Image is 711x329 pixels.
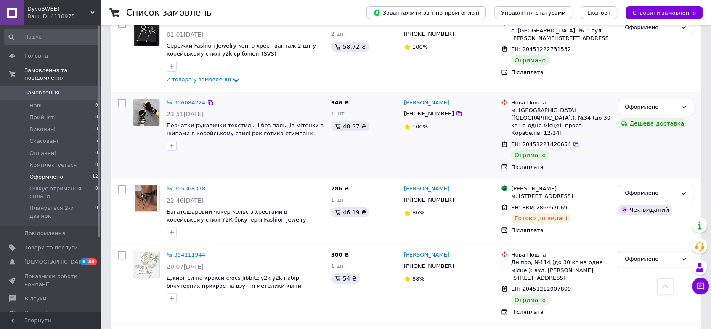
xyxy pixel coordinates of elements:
button: Експорт [581,6,618,19]
span: 88% [412,276,424,282]
img: Фото товару [133,252,159,278]
div: Післяплата [511,308,611,316]
span: 1 шт. [331,263,346,269]
span: 2 товара у замовленні [167,76,231,83]
a: № 355368378 [167,185,205,192]
span: ЕН: 20451221420654 [511,141,571,147]
span: Нові [29,102,42,110]
div: 48.37 ₴ [331,121,369,131]
input: Пошук [4,29,99,45]
span: 86% [412,209,424,216]
div: Чек виданий [618,205,672,215]
span: 0 [95,150,98,157]
button: Створити замовлення [626,6,703,19]
a: № 354211944 [167,251,205,258]
div: [PHONE_NUMBER] [402,261,456,272]
span: Оформлено [29,173,63,181]
div: Післяплата [511,163,611,171]
div: [PERSON_NAME] [511,185,611,193]
span: 23:51[DATE] [167,111,204,118]
div: Готово до видачі [511,213,571,223]
div: Отримано [511,150,549,160]
span: ЕН: PRM-286957069 [511,204,568,211]
span: Скасовані [29,137,58,145]
span: 286 ₴ [331,185,349,192]
div: 54 ₴ [331,273,360,284]
span: Завантажити звіт по пром-оплаті [373,9,479,16]
span: 300 ₴ [331,251,349,258]
h1: Список замовлень [126,8,212,18]
span: Замовлення [24,89,59,96]
span: Оплачені [29,150,56,157]
span: 01:01[DATE] [167,31,204,38]
a: Сережки Fashion Jewelry конго хрест вантаж 2 шт у корейському стилі y2k сріблясті (SVS) [167,43,316,57]
a: № 356084224 [167,99,205,106]
span: Очікує отримання оплати [29,185,95,200]
div: [PHONE_NUMBER] [402,195,456,206]
a: Створити замовлення [617,9,703,16]
span: Товари та послуги [24,244,78,251]
span: 0 [95,204,98,219]
div: Дніпро, №114 (до 30 кг на одне місце ): вул. [PERSON_NAME][STREET_ADDRESS] [511,259,611,282]
div: Післяплата [511,69,611,76]
button: Чат з покупцем [692,278,709,294]
span: 100% [412,44,428,50]
span: ЕН: 20451212907809 [511,286,571,292]
div: 46.19 ₴ [331,207,369,217]
div: м. [STREET_ADDRESS] [511,193,611,200]
span: Експорт [587,10,611,16]
div: 58.72 ₴ [331,42,369,52]
span: 1 шт. [331,110,346,117]
div: м. [GEOGRAPHIC_DATA] ([GEOGRAPHIC_DATA].), №34 (до 30 кг на одне місце): просп. Корабелів, 12/24Г [511,107,611,137]
span: DyvoSWEET [27,5,90,13]
a: [PERSON_NAME] [404,185,449,193]
span: 0 [95,102,98,110]
span: ЕН: 20451222731532 [511,46,571,52]
span: 2 шт. [331,31,346,37]
img: Фото товару [133,99,159,126]
button: Завантажити звіт по пром-оплаті [366,6,486,19]
span: 1 шт. [331,197,346,203]
span: Створити замовлення [632,10,696,16]
span: Планується 2-й дзвінок [29,204,95,219]
img: Фото товару [135,185,158,211]
span: 12 [92,173,98,181]
a: Перчатки рукавички текстильні без пальців мітенки з шипами в корейському стилі рок готика стимпан... [167,122,324,144]
span: 0 [95,185,98,200]
a: Фото товару [133,99,160,126]
span: Покупці [24,309,47,317]
a: Багатошаровий чокер кольє з хрестами в корейському стилі Y2K біжутерія Fashion Jewelry сріблястий... [167,209,306,230]
img: Фото товару [134,20,159,46]
div: Оформлено [625,103,677,112]
div: Ваш ID: 4118975 [27,13,101,20]
span: Показники роботи компанії [24,273,78,288]
div: Оформлено [625,23,677,32]
span: 33 [87,258,97,265]
a: [PERSON_NAME] [404,99,449,107]
span: 20:07[DATE] [167,263,204,270]
span: 6 [80,258,87,265]
div: Отримано [511,295,549,305]
span: 22:46[DATE] [167,197,204,204]
div: Оформлено [625,189,677,198]
a: 2 товара у замовленні [167,76,241,83]
div: Отримано [511,55,549,65]
span: 362 ₴ [331,20,349,26]
a: Джибітси на крокси crocs Jibbitz y2k y2k набір біжутерних прикрас на взуття метелики квіти перлин... [167,275,301,297]
div: [PHONE_NUMBER] [402,29,456,40]
a: [PERSON_NAME] [404,251,449,259]
span: Замовлення та повідомлення [24,67,101,82]
span: [DEMOGRAPHIC_DATA] [24,258,87,266]
div: [PHONE_NUMBER] [402,108,456,119]
span: 346 ₴ [331,99,349,106]
div: Нова Пошта [511,99,611,107]
span: Управління статусами [501,10,565,16]
a: Фото товару [133,251,160,278]
span: Комплектується [29,161,77,169]
a: № 356240366 [167,20,205,26]
span: 0 [95,114,98,121]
